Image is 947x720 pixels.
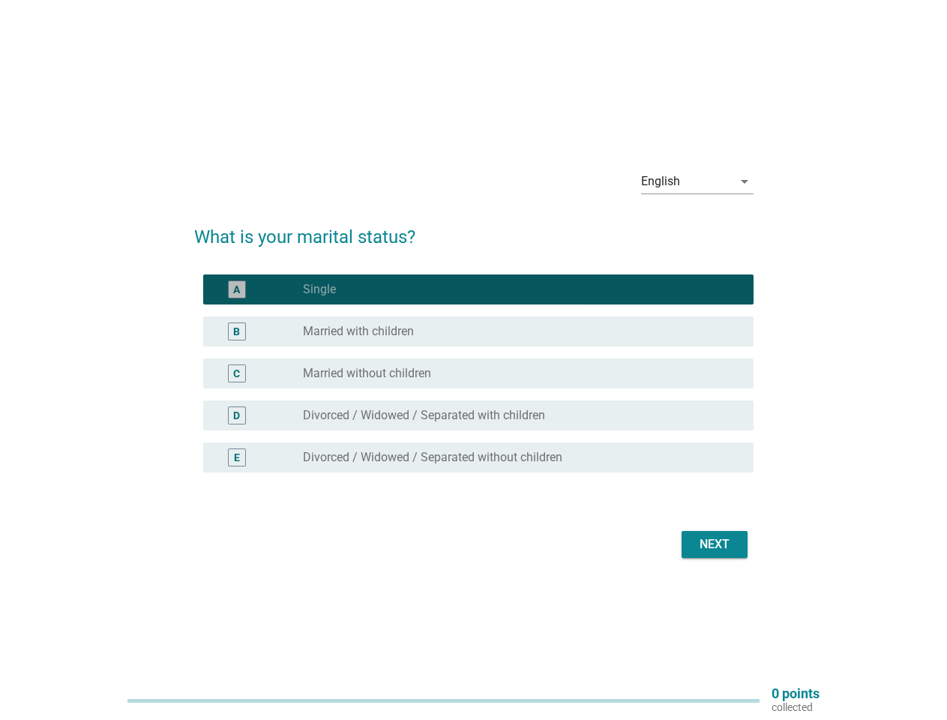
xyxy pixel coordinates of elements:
h2: What is your marital status? [194,208,754,250]
div: English [641,175,680,188]
div: E [234,450,240,466]
div: B [233,324,240,340]
div: Next [694,535,736,553]
div: A [233,282,240,298]
label: Divorced / Widowed / Separated with children [303,408,545,423]
label: Married without children [303,366,431,381]
div: D [233,408,240,424]
button: Next [682,531,748,558]
i: arrow_drop_down [736,172,754,190]
div: C [233,366,240,382]
p: 0 points [772,687,820,700]
label: Single [303,282,336,297]
p: collected [772,700,820,714]
label: Divorced / Widowed / Separated without children [303,450,562,465]
label: Married with children [303,324,414,339]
